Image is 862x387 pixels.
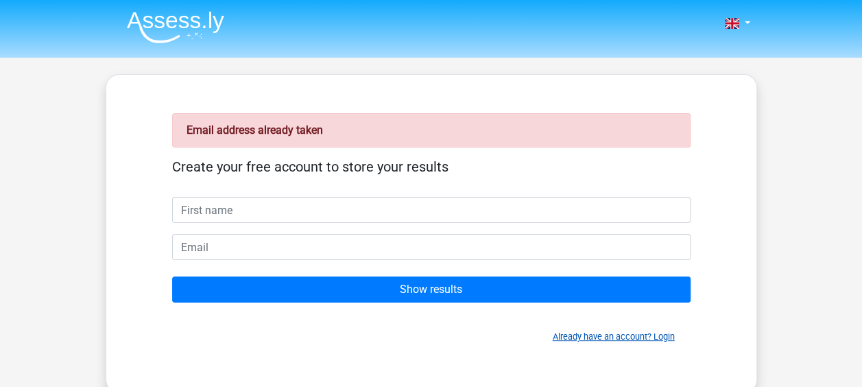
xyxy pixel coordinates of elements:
[172,277,691,303] input: Show results
[127,11,224,43] img: Assessly
[172,234,691,260] input: Email
[553,331,675,342] a: Already have an account? Login
[172,159,691,175] h5: Create your free account to store your results
[187,124,323,137] strong: Email address already taken
[172,197,691,223] input: First name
